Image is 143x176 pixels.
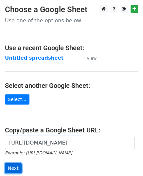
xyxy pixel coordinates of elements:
a: Select... [5,94,29,105]
input: Paste your Google Sheet URL here [5,137,135,149]
h4: Select another Google Sheet: [5,82,138,89]
small: Example: [URL][DOMAIN_NAME] [5,150,72,155]
a: Untitled spreadsheet [5,55,63,61]
iframe: Chat Widget [110,145,143,176]
h4: Use a recent Google Sheet: [5,44,138,52]
a: View [80,55,97,61]
h4: Copy/paste a Google Sheet URL: [5,126,138,134]
h3: Choose a Google Sheet [5,5,138,14]
input: Next [5,163,22,173]
p: Use one of the options below... [5,17,138,24]
small: View [87,56,97,61]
